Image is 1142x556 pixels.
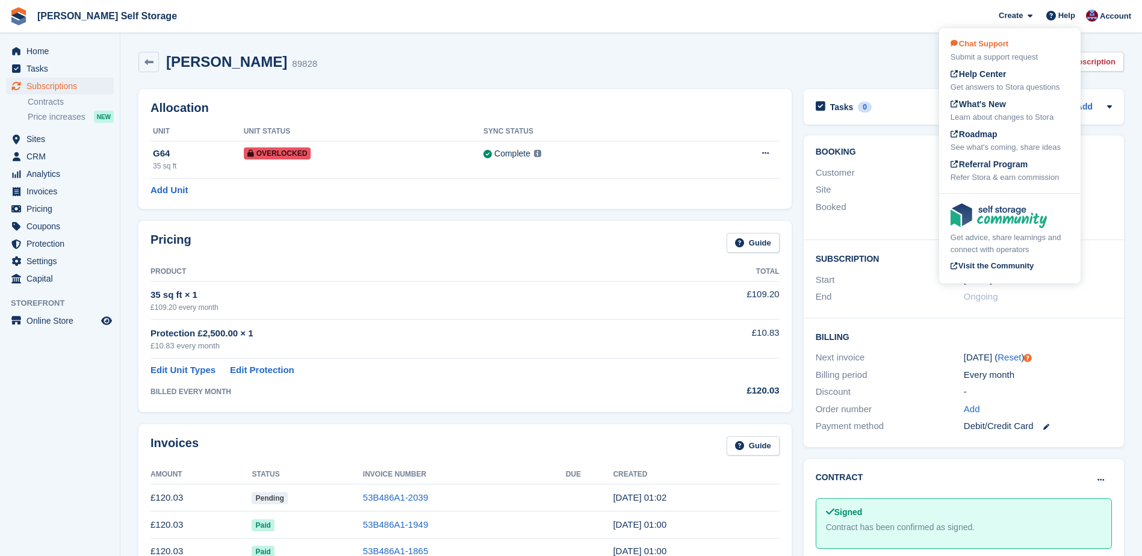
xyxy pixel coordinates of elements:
[230,363,294,377] a: Edit Protection
[363,465,566,484] th: Invoice Number
[816,200,964,226] div: Booked
[858,102,872,113] div: 0
[6,43,114,60] a: menu
[964,403,980,416] a: Add
[151,484,252,511] td: £120.03
[6,312,114,329] a: menu
[151,327,663,341] div: Protection £2,500.00 × 1
[964,419,1112,433] div: Debit/Credit Card
[26,78,99,94] span: Subscriptions
[363,519,428,530] a: 53B486A1-1949
[26,312,99,329] span: Online Store
[663,262,779,282] th: Total
[663,281,779,319] td: £109.20
[826,506,1102,519] div: Signed
[363,492,428,502] a: 53B486A1-2039
[252,519,274,531] span: Paid
[826,521,1102,534] div: Contract has been confirmed as signed.
[951,98,1069,123] a: What's New Learn about changes to Stora
[951,261,1034,270] span: Visit the Community
[6,60,114,77] a: menu
[494,147,530,160] div: Complete
[1022,353,1033,363] div: Tooltip anchor
[964,385,1112,399] div: -
[999,10,1023,22] span: Create
[6,183,114,200] a: menu
[6,131,114,147] a: menu
[153,147,244,161] div: G64
[151,262,663,282] th: Product
[951,81,1069,93] div: Get answers to Stora questions
[151,436,199,456] h2: Invoices
[816,351,964,365] div: Next invoice
[94,111,114,123] div: NEW
[951,39,1008,48] span: Chat Support
[816,368,964,382] div: Billing period
[153,161,244,171] div: 35 sq ft
[244,122,483,141] th: Unit Status
[951,68,1069,93] a: Help Center Get answers to Stora questions
[28,111,85,123] span: Price increases
[252,465,362,484] th: Status
[10,7,28,25] img: stora-icon-8386f47178a22dfd0bd8f6a31ec36ba5ce8667c1dd55bd0f319d3a0aa187defe.svg
[727,233,780,253] a: Guide
[663,320,779,359] td: £10.83
[964,291,998,301] span: Ongoing
[951,69,1007,79] span: Help Center
[951,159,1028,169] span: Referral Program
[26,183,99,200] span: Invoices
[28,110,114,123] a: Price increases NEW
[292,57,317,71] div: 89828
[951,111,1069,123] div: Learn about changes to Stora
[951,129,998,139] span: Roadmap
[951,203,1069,274] a: Get advice, share learnings and connect with operators Visit the Community
[816,330,1112,342] h2: Billing
[663,384,779,398] div: £120.03
[951,51,1069,63] div: Submit a support request
[151,340,663,352] div: £10.83 every month
[11,297,120,309] span: Storefront
[151,101,780,115] h2: Allocation
[151,122,244,141] th: Unit
[1086,10,1098,22] img: Tracy Bailey
[6,200,114,217] a: menu
[99,314,114,328] a: Preview store
[951,141,1069,153] div: See what's coming, share ideas
[816,183,964,197] div: Site
[951,99,1006,109] span: What's New
[6,78,114,94] a: menu
[951,158,1069,184] a: Referral Program Refer Stora & earn commission
[1058,10,1075,22] span: Help
[816,419,964,433] div: Payment method
[613,519,666,530] time: 2025-07-21 00:00:03 UTC
[33,6,182,26] a: [PERSON_NAME] Self Storage
[244,147,311,159] span: Overlocked
[26,270,99,287] span: Capital
[483,122,689,141] th: Sync Status
[951,128,1069,153] a: Roadmap See what's coming, share ideas
[1076,100,1093,114] a: Add
[26,253,99,270] span: Settings
[26,43,99,60] span: Home
[26,165,99,182] span: Analytics
[151,511,252,539] td: £120.03
[816,403,964,416] div: Order number
[6,165,114,182] a: menu
[252,492,287,504] span: Pending
[166,54,287,70] h2: [PERSON_NAME]
[816,385,964,399] div: Discount
[26,131,99,147] span: Sites
[951,203,1047,228] img: community-logo-e120dcb29bea30313fccf008a00513ea5fe9ad107b9d62852cae38739ed8438e.svg
[566,465,613,484] th: Due
[964,368,1112,382] div: Every month
[964,351,1112,365] div: [DATE] ( )
[951,232,1069,255] div: Get advice, share learnings and connect with operators
[6,235,114,252] a: menu
[6,148,114,165] a: menu
[816,252,1112,264] h2: Subscription
[151,233,191,253] h2: Pricing
[613,492,666,502] time: 2025-08-21 00:02:43 UTC
[151,184,188,197] a: Add Unit
[816,273,964,287] div: Start
[816,290,964,304] div: End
